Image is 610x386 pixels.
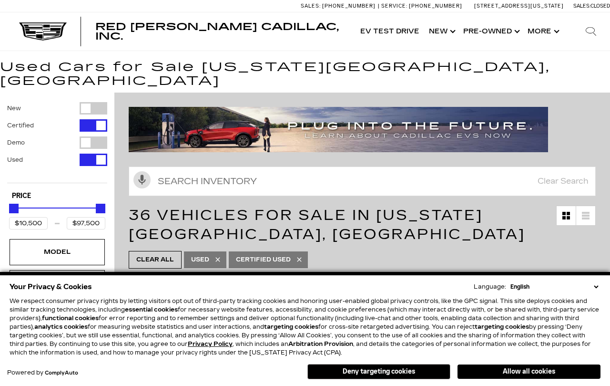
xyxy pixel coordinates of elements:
[474,3,564,9] a: [STREET_ADDRESS][US_STATE]
[12,192,102,200] h5: Price
[356,12,424,51] a: EV Test Drive
[67,217,105,230] input: Maximum
[474,284,506,290] div: Language:
[129,207,525,243] span: 36 Vehicles for Sale in [US_STATE][GEOGRAPHIC_DATA], [GEOGRAPHIC_DATA]
[45,370,78,376] a: ComplyAuto
[7,138,25,147] label: Demo
[301,3,378,9] a: Sales: [PHONE_NUMBER]
[9,204,19,213] div: Minimum Price
[458,12,523,51] a: Pre-Owned
[129,107,548,152] img: ev-blog-post-banners4
[409,3,462,9] span: [PHONE_NUMBER]
[288,341,353,347] strong: Arbitration Provision
[508,282,600,291] select: Language Select
[573,3,590,9] span: Sales:
[301,3,321,9] span: Sales:
[9,200,105,230] div: Price
[7,370,78,376] div: Powered by
[264,323,318,330] strong: targeting cookies
[523,12,562,51] button: More
[95,22,346,41] a: Red [PERSON_NAME] Cadillac, Inc.
[381,3,407,9] span: Service:
[7,121,34,130] label: Certified
[95,21,339,42] span: Red [PERSON_NAME] Cadillac, Inc.
[322,3,376,9] span: [PHONE_NUMBER]
[10,239,105,265] div: ModelModel
[129,167,596,196] input: Search Inventory
[7,104,21,113] label: New
[33,247,81,257] div: Model
[424,12,458,51] a: New
[10,270,105,296] div: YearYear
[7,155,23,165] label: Used
[236,254,291,266] span: Certified Used
[125,306,178,313] strong: essential cookies
[96,204,105,213] div: Maximum Price
[34,323,88,330] strong: analytics cookies
[19,22,67,41] img: Cadillac Dark Logo with Cadillac White Text
[9,217,48,230] input: Minimum
[10,297,600,357] p: We respect consumer privacy rights by letting visitors opt out of third-party tracking cookies an...
[191,254,209,266] span: Used
[188,341,233,347] a: Privacy Policy
[42,315,99,322] strong: functional cookies
[7,102,107,183] div: Filter by Vehicle Type
[136,254,174,266] span: Clear All
[307,364,450,379] button: Deny targeting cookies
[475,323,529,330] strong: targeting cookies
[378,3,465,9] a: Service: [PHONE_NUMBER]
[590,3,610,9] span: Closed
[133,171,151,188] svg: Click to toggle on voice search
[457,365,600,379] button: Allow all cookies
[10,280,92,293] span: Your Privacy & Cookies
